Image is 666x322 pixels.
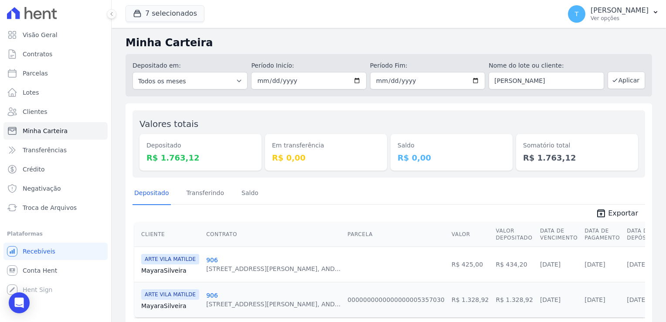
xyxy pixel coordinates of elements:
[448,222,492,247] th: Valor
[589,208,645,220] a: unarchive Exportar
[448,247,492,282] td: R$ 425,00
[185,182,226,205] a: Transferindo
[134,222,203,247] th: Cliente
[23,266,57,275] span: Conta Hent
[3,65,108,82] a: Parcelas
[398,141,506,150] dt: Saldo
[344,222,448,247] th: Parcela
[23,50,52,58] span: Contratos
[540,261,561,268] a: [DATE]
[126,35,652,51] h2: Minha Carteira
[3,161,108,178] a: Crédito
[7,229,104,239] div: Plataformas
[3,45,108,63] a: Contratos
[537,222,581,247] th: Data de Vencimento
[623,222,659,247] th: Data de Depósito
[141,254,199,264] span: ARTE VILA MATILDE
[133,62,181,69] label: Depositado em:
[561,2,666,26] button: T [PERSON_NAME] Ver opções
[540,296,561,303] a: [DATE]
[584,296,605,303] a: [DATE]
[3,122,108,140] a: Minha Carteira
[23,146,67,154] span: Transferências
[347,296,445,303] a: 0000000000000000005357030
[370,61,485,70] label: Período Fim:
[23,88,39,97] span: Lotes
[3,84,108,101] a: Lotes
[581,222,623,247] th: Data de Pagamento
[608,72,645,89] button: Aplicar
[126,5,204,22] button: 7 selecionados
[627,296,647,303] a: [DATE]
[9,292,30,313] div: Open Intercom Messenger
[23,203,77,212] span: Troca de Arquivos
[591,15,649,22] p: Ver opções
[141,289,199,300] span: ARTE VILA MATILDE
[146,152,255,164] dd: R$ 1.763,12
[584,261,605,268] a: [DATE]
[206,300,340,308] div: [STREET_ADDRESS][PERSON_NAME], AND...
[3,26,108,44] a: Visão Geral
[203,222,344,247] th: Contrato
[206,257,218,264] a: 906
[23,184,61,193] span: Negativação
[141,266,199,275] a: MayaraSilveira
[448,282,492,317] td: R$ 1.328,92
[492,247,536,282] td: R$ 434,20
[251,61,366,70] label: Período Inicío:
[206,264,340,273] div: [STREET_ADDRESS][PERSON_NAME], AND...
[23,127,68,135] span: Minha Carteira
[523,152,631,164] dd: R$ 1.763,12
[23,107,47,116] span: Clientes
[23,247,55,256] span: Recebíveis
[3,199,108,216] a: Troca de Arquivos
[398,152,506,164] dd: R$ 0,00
[591,6,649,15] p: [PERSON_NAME]
[492,282,536,317] td: R$ 1.328,92
[627,261,647,268] a: [DATE]
[272,141,380,150] dt: Em transferência
[3,262,108,279] a: Conta Hent
[23,165,45,174] span: Crédito
[141,301,199,310] a: MayaraSilveira
[608,208,638,219] span: Exportar
[3,103,108,120] a: Clientes
[272,152,380,164] dd: R$ 0,00
[139,119,198,129] label: Valores totais
[23,31,58,39] span: Visão Geral
[3,180,108,197] a: Negativação
[3,141,108,159] a: Transferências
[492,222,536,247] th: Valor Depositado
[206,292,218,299] a: 906
[575,11,579,17] span: T
[240,182,260,205] a: Saldo
[489,61,604,70] label: Nome do lote ou cliente:
[596,208,606,219] i: unarchive
[523,141,631,150] dt: Somatório total
[3,243,108,260] a: Recebíveis
[23,69,48,78] span: Parcelas
[133,182,171,205] a: Depositado
[146,141,255,150] dt: Depositado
